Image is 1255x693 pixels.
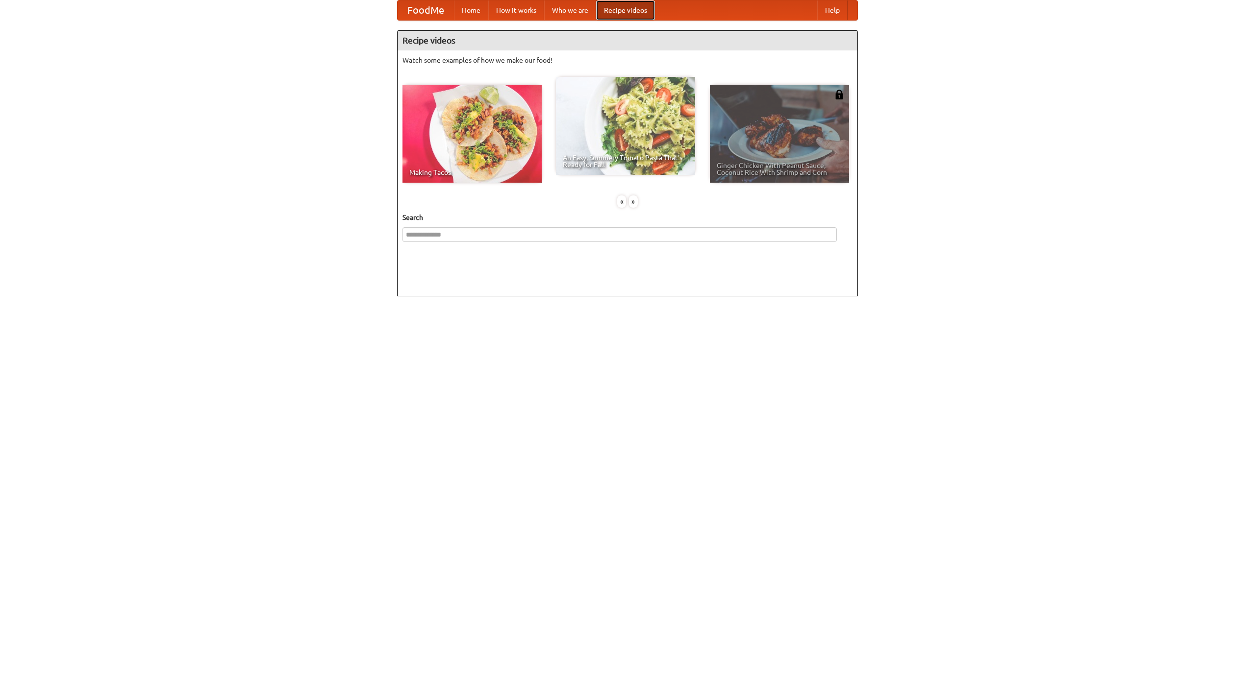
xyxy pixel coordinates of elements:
a: Who we are [544,0,596,20]
div: » [629,195,638,208]
span: An Easy, Summery Tomato Pasta That's Ready for Fall [563,154,688,168]
a: Help [817,0,848,20]
a: Making Tacos [402,85,542,183]
a: An Easy, Summery Tomato Pasta That's Ready for Fall [556,77,695,175]
img: 483408.png [834,90,844,99]
a: FoodMe [398,0,454,20]
a: How it works [488,0,544,20]
span: Making Tacos [409,169,535,176]
h4: Recipe videos [398,31,857,50]
h5: Search [402,213,853,222]
div: « [617,195,626,208]
a: Home [454,0,488,20]
a: Recipe videos [596,0,655,20]
p: Watch some examples of how we make our food! [402,55,853,65]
